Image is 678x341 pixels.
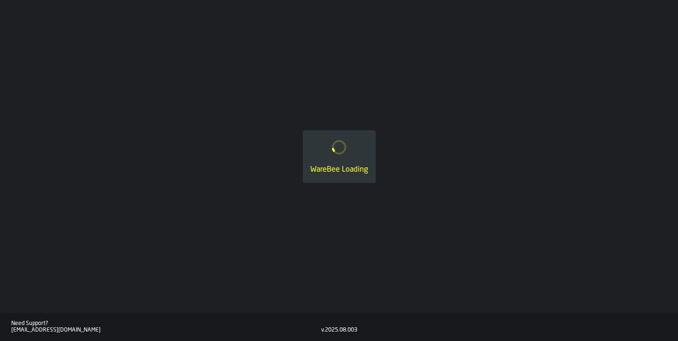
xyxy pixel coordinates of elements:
div: Need Support? [11,320,321,327]
div: WareBee Loading [310,164,368,175]
a: Need Support?[EMAIL_ADDRESS][DOMAIN_NAME] [11,320,321,333]
div: [EMAIL_ADDRESS][DOMAIN_NAME] [11,327,321,333]
div: 2025.08.003 [325,327,357,333]
div: v. [321,327,325,333]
